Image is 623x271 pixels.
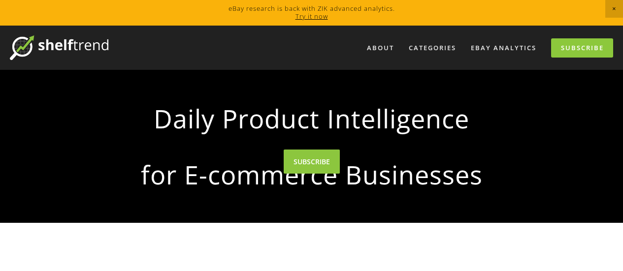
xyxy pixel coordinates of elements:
div: Categories [402,40,462,56]
a: SUBSCRIBE [284,150,340,174]
img: ShelfTrend [10,35,108,60]
a: eBay Analytics [464,40,543,56]
a: About [361,40,400,56]
a: Try it now [295,12,328,21]
strong: for E-commerce Businesses [92,151,531,198]
a: Subscribe [551,38,613,58]
strong: Daily Product Intelligence [92,95,531,142]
